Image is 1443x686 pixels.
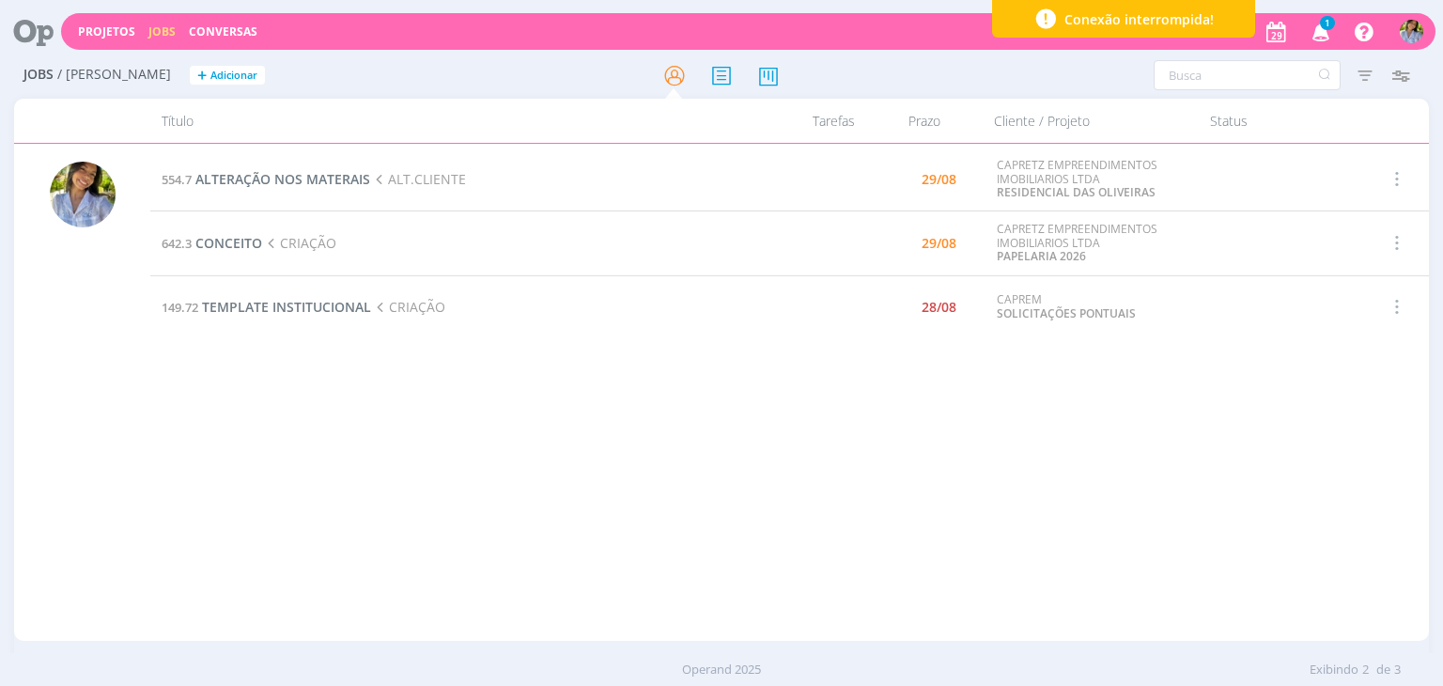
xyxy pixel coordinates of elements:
div: Cliente / Projeto [983,99,1199,143]
span: ALT.CLIENTE [370,170,465,188]
span: CRIAÇÃO [262,234,335,252]
a: PAPELARIA 2026 [997,248,1086,264]
div: 28/08 [922,301,956,314]
div: Prazo [866,99,983,143]
div: Título [150,99,753,143]
span: 3 [1394,661,1401,679]
span: Conexão interrompida! [1064,9,1214,29]
div: Tarefas [753,99,866,143]
span: TEMPLATE INSTITUCIONAL [202,298,371,316]
img: A [50,162,116,227]
span: 554.7 [162,171,192,188]
div: CAPRETZ EMPREENDIMENTOS IMOBILIARIOS LTDA [997,159,1190,199]
a: RESIDENCIAL DAS OLIVEIRAS [997,184,1156,200]
button: 1 [1300,15,1339,49]
span: 1 [1320,16,1335,30]
button: +Adicionar [190,66,265,86]
input: Busca [1154,60,1341,90]
div: 29/08 [922,237,956,250]
span: / [PERSON_NAME] [57,67,171,83]
div: Status [1199,99,1358,143]
div: CAPRETZ EMPREENDIMENTOS IMOBILIARIOS LTDA [997,223,1190,263]
span: 2 [1362,661,1369,679]
span: de [1376,661,1390,679]
a: Projetos [78,23,135,39]
a: 642.3CONCEITO [162,234,262,252]
span: Adicionar [210,70,257,82]
div: 29/08 [922,173,956,186]
span: Jobs [23,67,54,83]
span: Exibindo [1310,661,1358,679]
a: SOLICITAÇÕES PONTUAIS [997,305,1136,321]
span: CRIAÇÃO [371,298,444,316]
span: + [197,66,207,86]
span: ALTERAÇÃO NOS MATERAIS [195,170,370,188]
a: Conversas [189,23,257,39]
img: A [1400,20,1423,43]
a: 149.72TEMPLATE INSTITUCIONAL [162,298,371,316]
button: Jobs [143,24,181,39]
button: Conversas [183,24,263,39]
span: 149.72 [162,299,198,316]
button: A [1399,15,1424,48]
span: 642.3 [162,235,192,252]
div: CAPREM [997,293,1190,320]
button: Projetos [72,24,141,39]
span: CONCEITO [195,234,262,252]
a: 554.7ALTERAÇÃO NOS MATERAIS [162,170,370,188]
a: Jobs [148,23,176,39]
